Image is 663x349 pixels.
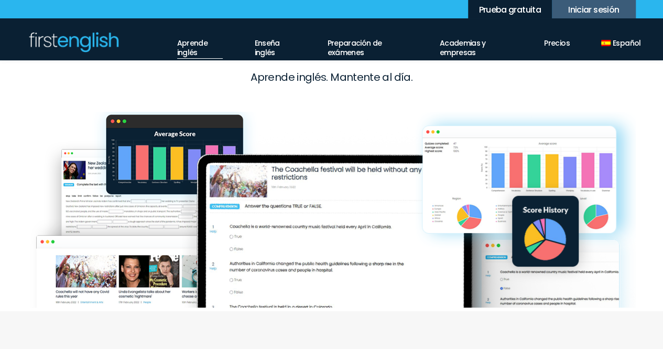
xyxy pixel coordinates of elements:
[601,31,636,49] a: Español
[544,31,570,49] a: Precios
[28,112,636,308] img: first-english-learn-english-desktop-graphic.png
[440,31,513,58] a: Academias y empresas
[327,31,408,58] a: Preparación de exámenes
[613,38,641,48] span: Español
[251,70,412,84] strong: Aprende inglés. Mantente al día.
[254,31,296,58] a: Enseña inglés
[177,31,223,59] a: Aprende inglés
